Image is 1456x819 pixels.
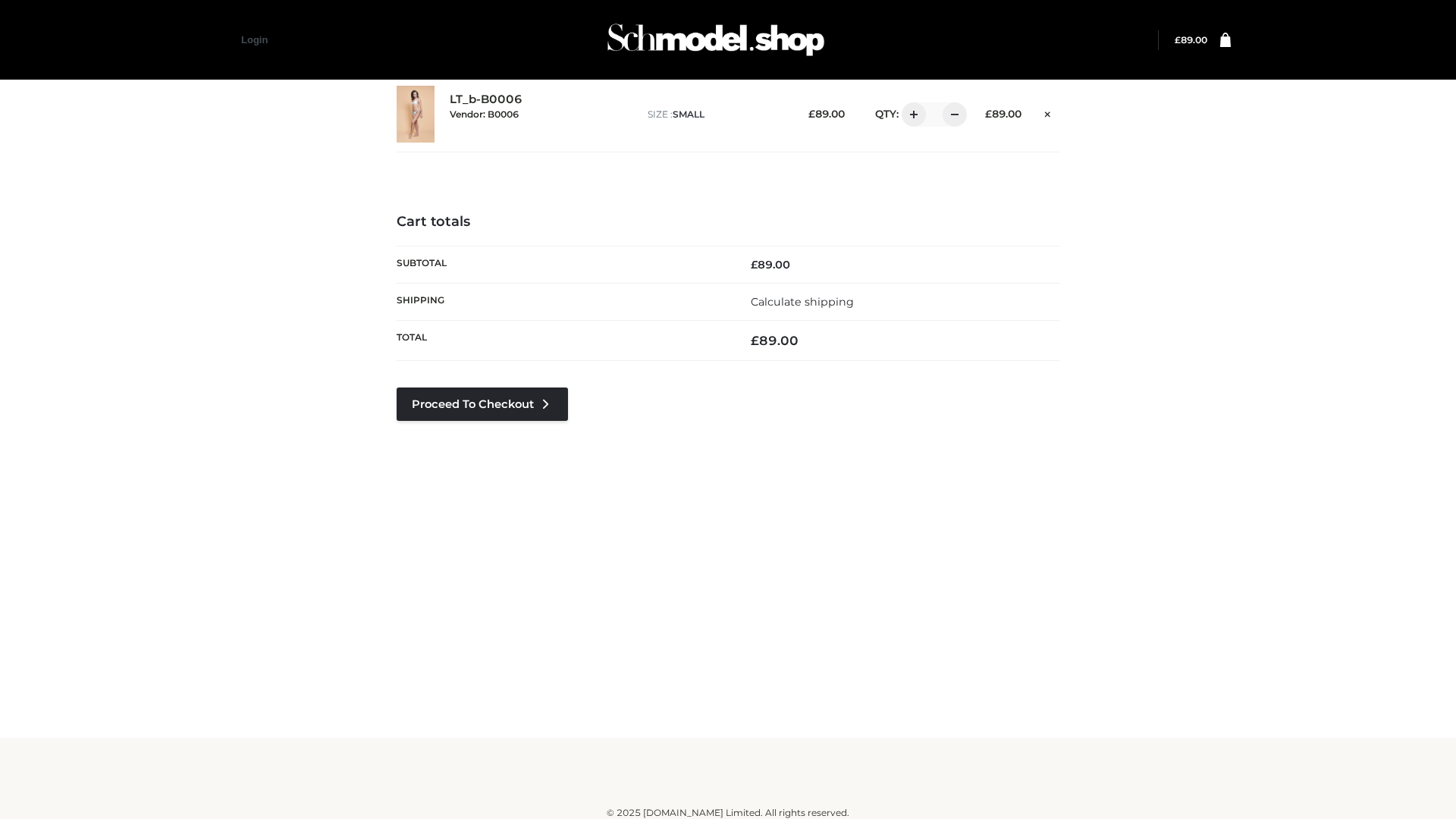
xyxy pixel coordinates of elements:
span: £ [985,108,992,120]
span: £ [751,258,758,271]
h4: Cart totals [397,214,1059,231]
span: SMALL [673,108,704,120]
th: Total [397,321,728,361]
bdi: 89.00 [751,258,790,271]
span: £ [751,333,759,348]
small: Vendor: B0006 [450,108,519,120]
a: Proceed to Checkout [397,388,568,421]
span: £ [808,108,815,120]
bdi: 89.00 [808,108,845,120]
bdi: 89.00 [751,333,799,348]
a: Remove this item [1037,102,1059,122]
th: Subtotal [397,246,728,283]
a: Calculate shipping [751,295,854,309]
img: Schmodel Admin 964 [602,10,830,70]
bdi: 89.00 [1175,34,1207,45]
a: Login [241,34,268,45]
div: LT_b-B0006 [450,93,632,135]
a: £89.00 [1175,34,1207,45]
p: size : [648,108,785,121]
span: £ [1175,34,1181,45]
bdi: 89.00 [985,108,1021,120]
th: Shipping [397,283,728,320]
div: QTY: [860,102,962,127]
